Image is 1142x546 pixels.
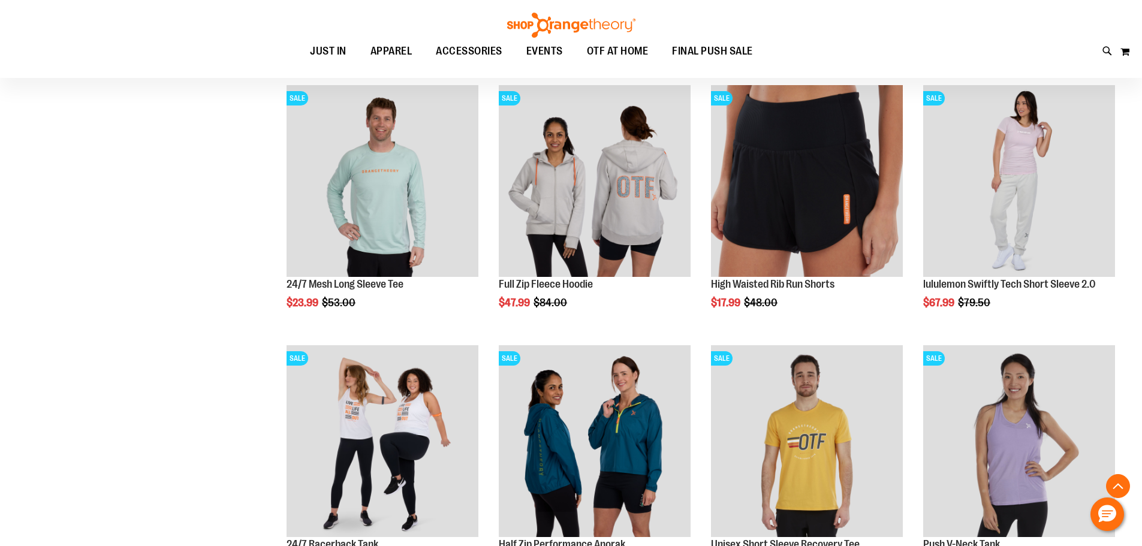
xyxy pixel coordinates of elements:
[711,85,903,279] a: High Waisted Rib Run ShortsSALE
[705,79,909,339] div: product
[499,91,520,105] span: SALE
[287,345,478,537] img: 24/7 Racerback Tank
[1106,474,1130,498] button: Back To Top
[917,79,1121,339] div: product
[575,38,661,65] a: OTF AT HOME
[499,85,691,277] img: Main Image of 1457091
[298,38,358,65] a: JUST IN
[923,85,1115,277] img: lululemon Swiftly Tech Short Sleeve 2.0
[499,351,520,366] span: SALE
[534,297,569,309] span: $84.00
[672,38,753,65] span: FINAL PUSH SALE
[923,345,1115,537] img: Product image for Push V-Neck Tank
[744,297,779,309] span: $48.00
[322,297,357,309] span: $53.00
[711,85,903,277] img: High Waisted Rib Run Shorts
[287,85,478,277] img: Main Image of 1457095
[499,297,532,309] span: $47.99
[499,85,691,279] a: Main Image of 1457091SALE
[505,13,637,38] img: Shop Orangetheory
[923,345,1115,539] a: Product image for Push V-Neck TankSALE
[711,345,903,539] a: Product image for Unisex Short Sleeve Recovery TeeSALE
[310,38,346,65] span: JUST IN
[499,345,691,537] img: Half Zip Performance Anorak
[923,351,945,366] span: SALE
[358,38,424,65] a: APPAREL
[370,38,412,65] span: APPAREL
[287,278,403,290] a: 24/7 Mesh Long Sleeve Tee
[711,351,733,366] span: SALE
[923,278,1096,290] a: lululemon Swiftly Tech Short Sleeve 2.0
[514,38,575,65] a: EVENTS
[493,79,697,339] div: product
[958,297,992,309] span: $79.50
[711,297,742,309] span: $17.99
[923,297,956,309] span: $67.99
[287,345,478,539] a: 24/7 Racerback TankSALE
[923,91,945,105] span: SALE
[711,91,733,105] span: SALE
[281,79,484,339] div: product
[660,38,765,65] a: FINAL PUSH SALE
[711,345,903,537] img: Product image for Unisex Short Sleeve Recovery Tee
[424,38,514,65] a: ACCESSORIES
[287,297,320,309] span: $23.99
[287,91,308,105] span: SALE
[499,345,691,539] a: Half Zip Performance AnorakSALE
[287,85,478,279] a: Main Image of 1457095SALE
[287,351,308,366] span: SALE
[436,38,502,65] span: ACCESSORIES
[526,38,563,65] span: EVENTS
[1090,497,1124,531] button: Hello, have a question? Let’s chat.
[923,85,1115,279] a: lululemon Swiftly Tech Short Sleeve 2.0SALE
[587,38,649,65] span: OTF AT HOME
[711,278,834,290] a: High Waisted Rib Run Shorts
[499,278,593,290] a: Full Zip Fleece Hoodie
